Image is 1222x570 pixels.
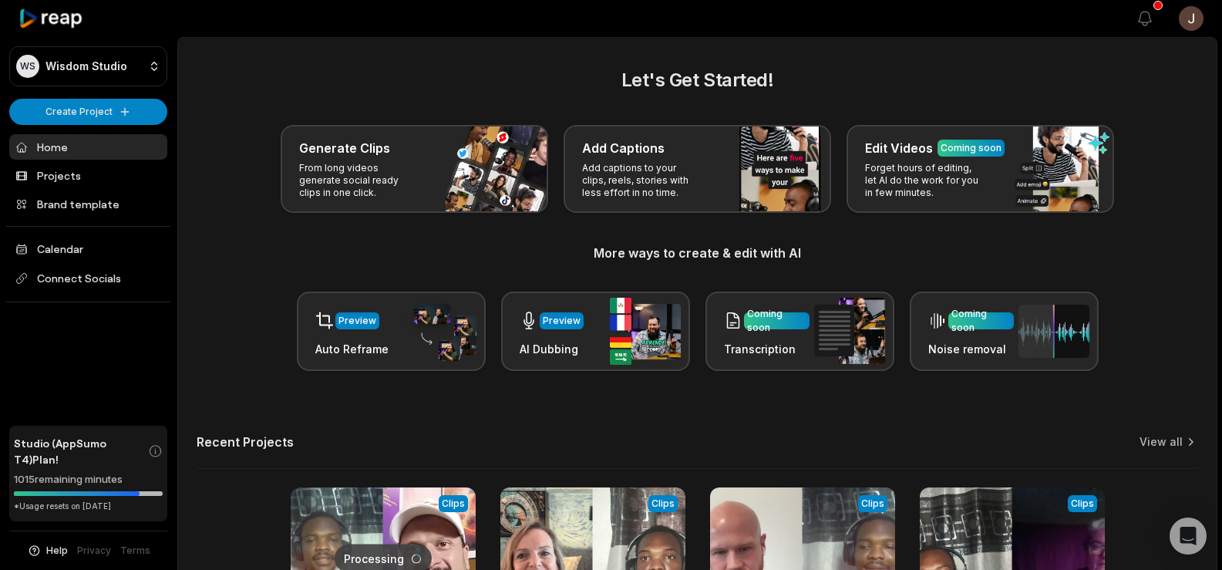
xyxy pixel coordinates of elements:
img: auto_reframe.png [406,302,476,362]
h3: Noise removal [928,341,1014,357]
div: Preview [543,314,581,328]
div: Coming soon [951,307,1011,335]
a: Home [9,134,167,160]
a: Terms [120,544,150,558]
p: Wisdom Studio [45,59,127,73]
a: Privacy [77,544,111,558]
div: WS [16,55,39,78]
h2: Recent Projects [197,434,294,450]
h3: Generate Clips [299,139,390,157]
div: *Usage resets on [DATE] [14,501,163,512]
h3: Auto Reframe [315,341,389,357]
h3: Transcription [724,341,810,357]
div: Coming soon [747,307,806,335]
button: Help [27,544,68,558]
a: Brand template [9,191,167,217]
div: Preview [338,314,376,328]
p: From long videos generate social ready clips in one click. [299,162,419,199]
span: Studio (AppSumo T4) Plan! [14,435,148,467]
h3: AI Dubbing [520,341,584,357]
img: noise_removal.png [1018,305,1089,358]
button: Create Project [9,99,167,125]
h3: Edit Videos [865,139,933,157]
p: Forget hours of editing, let AI do the work for you in few minutes. [865,162,985,199]
img: ai_dubbing.png [610,298,681,365]
a: Projects [9,163,167,188]
div: Coming soon [941,141,1002,155]
a: View all [1140,434,1183,450]
p: Add captions to your clips, reels, stories with less effort in no time. [582,162,702,199]
span: Connect Socials [9,265,167,292]
div: Open Intercom Messenger [1170,518,1207,555]
span: Help [46,544,68,558]
h2: Let's Get Started! [197,66,1198,94]
h3: Add Captions [582,139,665,157]
h3: More ways to create & edit with AI [197,244,1198,262]
a: Calendar [9,236,167,261]
img: transcription.png [814,298,885,364]
div: 1015 remaining minutes [14,472,163,487]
